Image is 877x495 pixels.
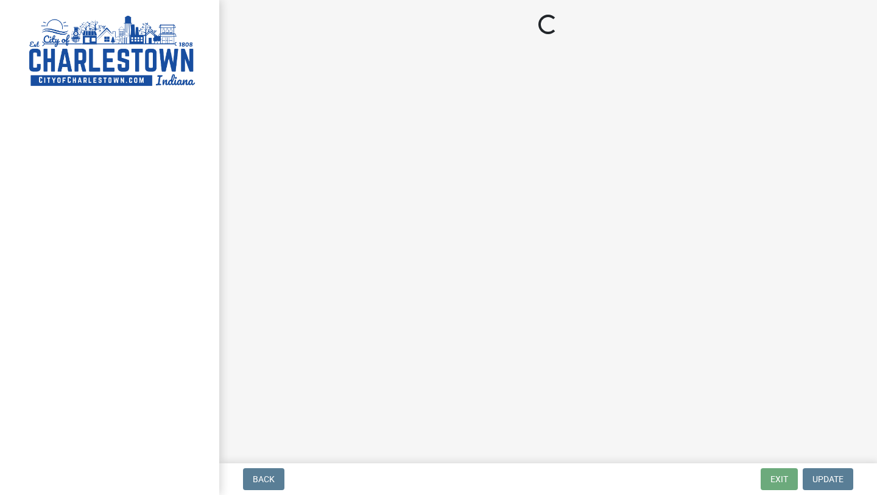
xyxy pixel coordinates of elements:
[761,468,798,490] button: Exit
[253,474,275,484] span: Back
[812,474,844,484] span: Update
[24,13,200,90] img: City of Charlestown, Indiana
[243,468,284,490] button: Back
[803,468,853,490] button: Update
